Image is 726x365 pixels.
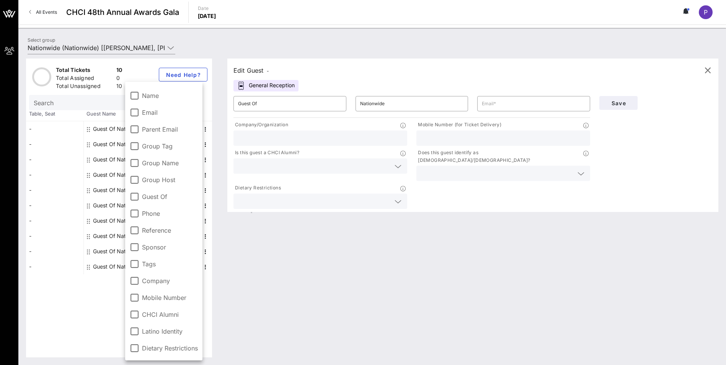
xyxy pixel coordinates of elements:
[142,260,198,268] label: Tags
[26,110,83,118] span: Table, Seat
[93,228,141,244] div: Guest Of Nationwide
[116,74,122,84] div: 0
[93,244,141,259] div: Guest Of Nationwide
[93,167,141,182] div: Guest Of Nationwide
[599,96,638,110] button: Save
[26,198,83,213] div: -
[233,149,299,157] p: Is this guest a CHCI Alumni?
[142,226,198,234] label: Reference
[142,210,198,217] label: Phone
[56,74,113,84] div: Total Assigned
[142,311,198,318] label: CHCI Alumni
[360,98,464,110] input: Last Name*
[699,5,713,19] div: P
[142,294,198,301] label: Mobile Number
[165,72,201,78] span: Need Help?
[233,65,269,76] div: Edit Guest
[142,176,198,184] label: Group Host
[93,121,141,137] div: Guest Of Nationwide
[233,80,299,91] div: General Reception
[142,92,198,99] label: Name
[159,68,207,81] button: Need Help?
[26,121,83,137] div: -
[26,152,83,167] div: -
[93,198,141,213] div: Guest Of Nationwide
[26,259,83,274] div: -
[142,159,198,167] label: Group Name
[36,9,57,15] span: All Events
[24,6,62,18] a: All Events
[142,142,198,150] label: Group Tag
[198,5,216,12] p: Date
[238,98,342,110] input: First Name*
[28,37,55,43] label: Select group
[93,259,141,274] div: Guest Of Nationwide
[26,228,83,244] div: -
[142,328,198,335] label: Latino Identity
[93,152,141,167] div: Guest Of Nationwide
[233,121,288,129] p: Company/Organization
[704,8,708,16] span: P
[26,182,83,198] div: -
[116,66,122,76] div: 10
[416,121,501,129] p: Mobile Number (for Ticket Delivery)
[26,167,83,182] div: -
[233,184,281,192] p: Dietary Restrictions
[198,12,216,20] p: [DATE]
[267,68,269,74] span: -
[142,125,198,133] label: Parent Email
[93,213,141,228] div: Guest Of Nationwide
[56,66,113,76] div: Total Tickets
[26,137,83,152] div: -
[142,109,198,116] label: Email
[26,244,83,259] div: -
[142,193,198,200] label: Guest Of
[93,182,141,198] div: Guest Of Nationwide
[482,98,586,110] input: Email*
[93,137,141,152] div: Guest Of Nationwide
[142,243,198,251] label: Sponsor
[56,82,113,92] div: Total Unassigned
[116,82,122,92] div: 10
[83,110,141,118] span: Guest Name
[66,7,179,18] span: CHCI 48th Annual Awards Gala
[605,100,631,106] span: Save
[416,149,583,164] p: Does this guest identify as [DEMOGRAPHIC_DATA]/[DEMOGRAPHIC_DATA]?
[142,344,198,352] label: Dietary Restrictions
[26,213,83,228] div: -
[142,277,198,285] label: Company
